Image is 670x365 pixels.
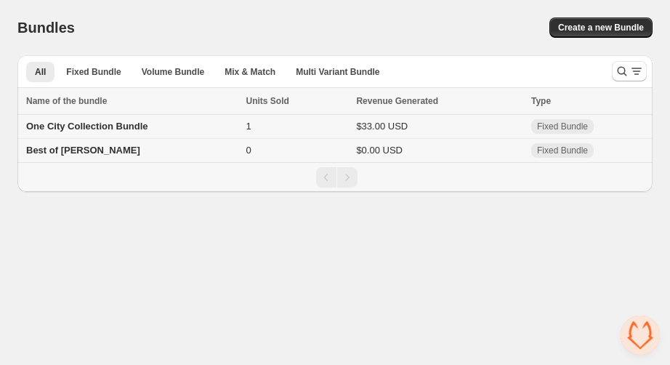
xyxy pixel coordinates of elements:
[296,66,379,78] span: Multi Variant Bundle
[612,61,647,81] button: Search and filter results
[537,121,588,132] span: Fixed Bundle
[356,121,408,132] span: $33.00 USD
[246,94,304,108] button: Units Sold
[537,145,588,156] span: Fixed Bundle
[531,94,644,108] div: Type
[549,17,653,38] button: Create a new Bundle
[35,66,46,78] span: All
[26,121,148,132] span: One City Collection Bundle
[356,94,453,108] button: Revenue Generated
[356,94,438,108] span: Revenue Generated
[225,66,275,78] span: Mix & Match
[66,66,121,78] span: Fixed Bundle
[17,162,653,192] nav: Pagination
[246,145,251,156] span: 0
[621,316,660,355] a: Open chat
[26,94,238,108] div: Name of the bundle
[246,121,251,132] span: 1
[26,145,140,156] span: Best of [PERSON_NAME]
[356,145,403,156] span: $0.00 USD
[558,22,644,33] span: Create a new Bundle
[17,19,75,36] h1: Bundles
[246,94,289,108] span: Units Sold
[142,66,204,78] span: Volume Bundle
